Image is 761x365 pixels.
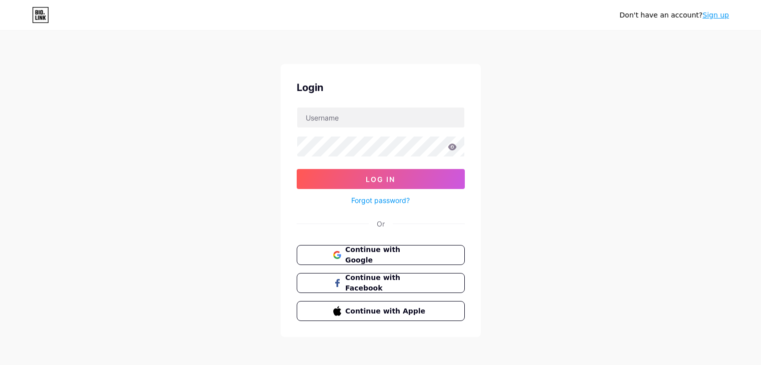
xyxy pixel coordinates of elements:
[702,11,729,19] a: Sign up
[297,107,464,127] input: Username
[619,10,729,20] div: Don't have an account?
[345,272,428,293] span: Continue with Facebook
[351,195,410,205] a: Forgot password?
[297,273,465,293] button: Continue with Facebook
[366,175,395,183] span: Log In
[345,306,428,316] span: Continue with Apple
[297,169,465,189] button: Log In
[345,244,428,265] span: Continue with Google
[297,245,465,265] button: Continue with Google
[297,301,465,321] button: Continue with Apple
[297,80,465,95] div: Login
[377,218,385,229] div: Or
